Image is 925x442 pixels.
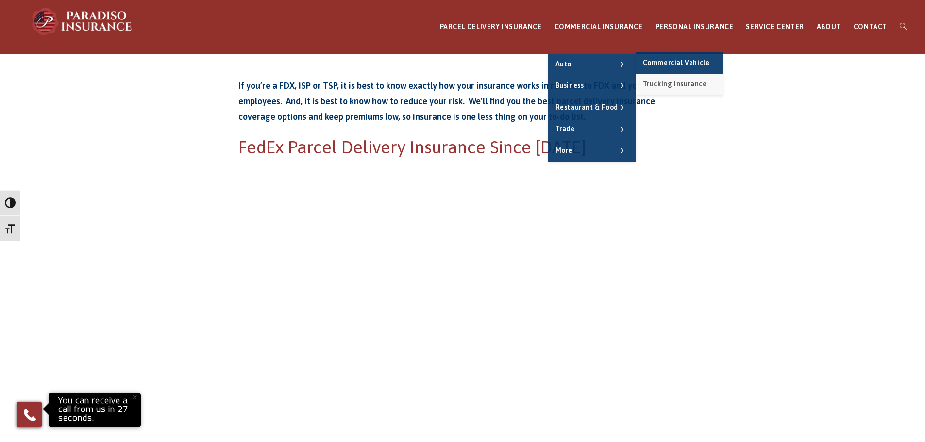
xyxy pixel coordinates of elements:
[817,23,841,31] span: ABOUT
[636,52,723,74] a: Commercial Vehicle
[643,59,710,66] span: Commercial Vehicle
[238,137,586,157] span: FedEx Parcel Delivery Insurance Since [DATE]
[548,140,636,162] a: More
[555,23,643,31] span: COMMERCIAL INSURANCE
[440,23,542,31] span: PARCEL DELIVERY INSURANCE
[124,387,145,408] button: Close
[555,125,575,132] span: Trade
[555,103,618,111] span: Restaurant & Food
[548,118,636,140] a: Trade
[746,23,804,31] span: SERVICE CENTER
[29,7,136,36] img: Paradiso Insurance
[548,54,636,75] a: Auto
[548,97,636,118] a: Restaurant & Food
[555,60,572,68] span: Auto
[555,147,572,154] span: More
[238,81,655,122] strong: If you’re a FDX, ISP or TSP, it is best to know exactly how your insurance works in relation to F...
[636,74,723,95] a: Trucking Insurance
[22,407,37,423] img: Phone icon
[51,395,138,425] p: You can receive a call from us in 27 seconds.
[656,23,734,31] span: PERSONAL INSURANCE
[548,75,636,97] a: Business
[643,80,707,88] span: Trucking Insurance
[555,82,584,89] span: Business
[854,23,887,31] span: CONTACT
